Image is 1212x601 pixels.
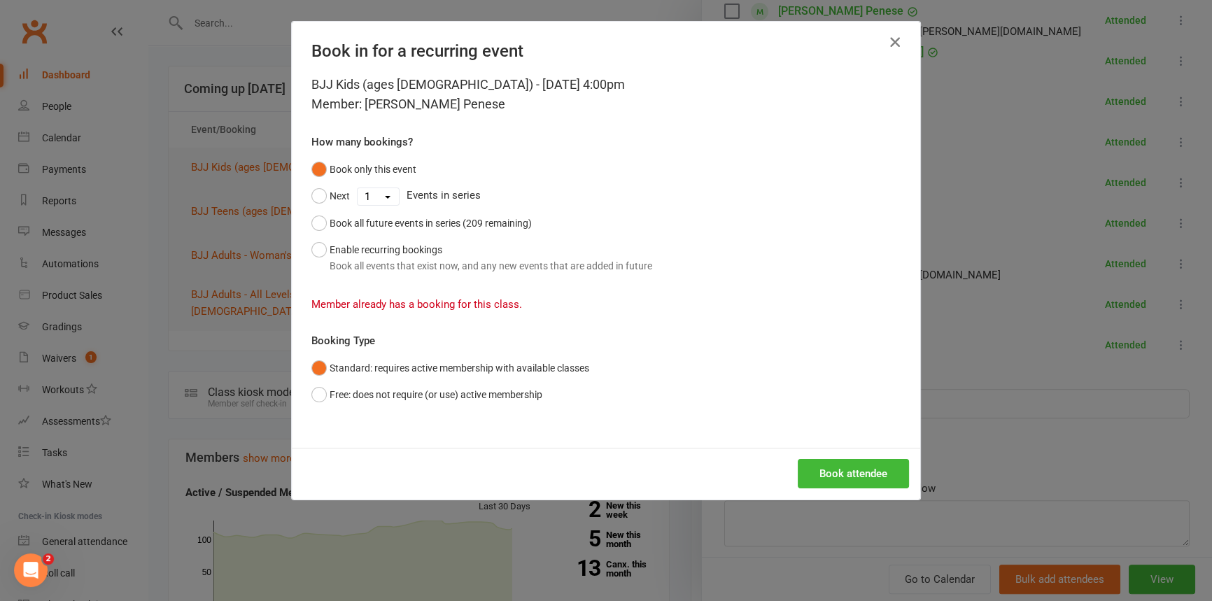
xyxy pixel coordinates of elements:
[311,298,522,311] span: Member already has a booking for this class.
[330,258,652,274] div: Book all events that exist now, and any new events that are added in future
[798,459,909,488] button: Book attendee
[311,183,350,209] button: Next
[311,183,901,209] div: Events in series
[311,355,589,381] button: Standard: requires active membership with available classes
[311,156,416,183] button: Book only this event
[311,75,901,114] div: BJJ Kids (ages [DEMOGRAPHIC_DATA]) - [DATE] 4:00pm Member: [PERSON_NAME] Penese
[14,553,48,587] iframe: Intercom live chat
[43,553,54,565] span: 2
[311,41,901,61] h4: Book in for a recurring event
[330,215,532,231] div: Book all future events in series (209 remaining)
[884,31,906,53] button: Close
[311,210,532,236] button: Book all future events in series (209 remaining)
[311,332,375,349] label: Booking Type
[311,236,652,279] button: Enable recurring bookingsBook all events that exist now, and any new events that are added in future
[311,134,413,150] label: How many bookings?
[311,381,542,408] button: Free: does not require (or use) active membership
